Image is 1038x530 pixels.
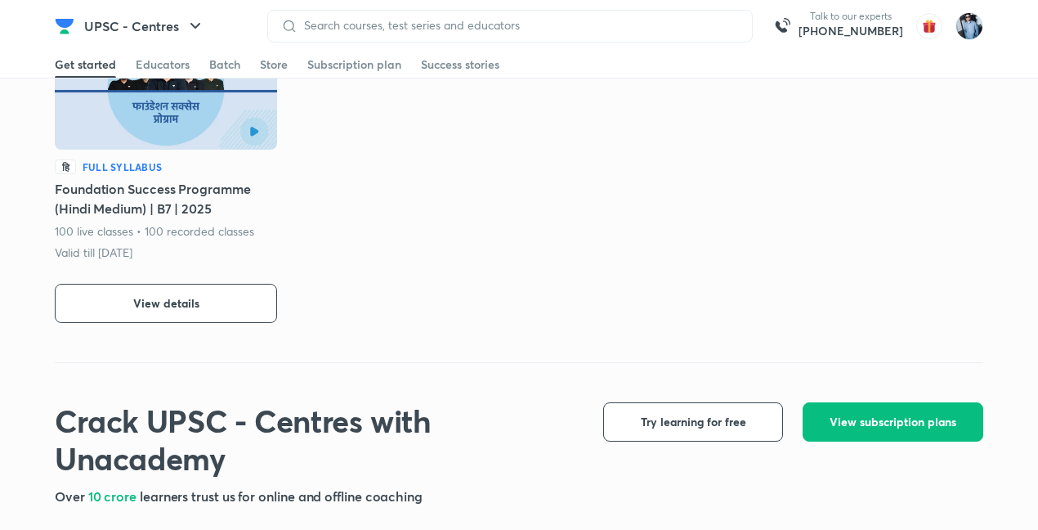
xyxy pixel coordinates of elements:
span: View subscription plans [830,414,956,430]
h5: Foundation Success Programme (Hindi Medium) | B7 | 2025 [55,179,277,218]
span: Over [55,487,88,505]
div: Store [260,56,288,73]
p: 100 live classes • 100 recorded classes [55,223,255,240]
h6: Full Syllabus [83,159,162,174]
img: Shipu [955,12,983,40]
a: [PHONE_NUMBER] [799,23,903,39]
button: Try learning for free [603,402,783,442]
span: View details [133,295,199,312]
div: Get started [55,56,116,73]
button: View subscription plans [803,402,983,442]
a: Batch [209,52,240,78]
span: Try learning for free [641,414,746,430]
h1: Crack UPSC - Centres with Unacademy [55,402,577,477]
button: UPSC - Centres [74,10,215,43]
a: Get started [55,52,116,78]
a: Success stories [421,52,499,78]
div: Batch [209,56,240,73]
div: Educators [136,56,190,73]
span: learners trust us for online and offline coaching [140,487,423,505]
a: Educators [136,52,190,78]
img: avatar [916,13,942,39]
p: Valid till [DATE] [55,245,132,261]
a: Subscription plan [307,52,401,78]
p: हि [55,159,76,174]
div: Subscription plan [307,56,401,73]
button: View details [55,284,277,323]
a: Store [260,52,288,78]
p: Talk to our experts [799,10,903,23]
img: Batch Thumbnail [55,25,277,150]
div: Success stories [421,56,499,73]
input: Search courses, test series and educators [298,19,739,32]
img: Company Logo [55,16,74,36]
span: 10 crore [88,487,140,505]
img: call-us [766,10,799,43]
